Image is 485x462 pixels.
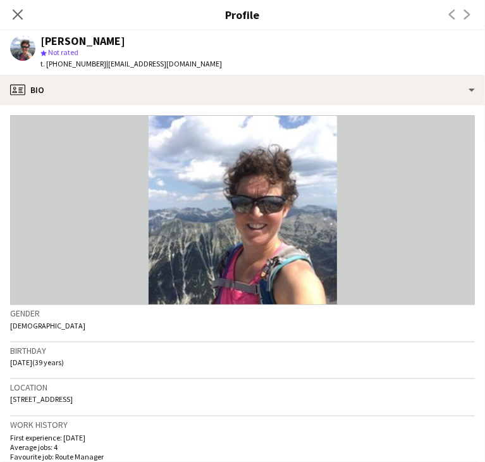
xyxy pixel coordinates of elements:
h3: Birthday [10,345,475,356]
p: Average jobs: 4 [10,442,475,452]
span: [DEMOGRAPHIC_DATA] [10,321,85,330]
img: Crew avatar or photo [10,115,475,305]
p: First experience: [DATE] [10,433,475,442]
h3: Location [10,382,475,393]
span: [STREET_ADDRESS] [10,394,73,404]
h3: Work history [10,419,475,430]
span: | [EMAIL_ADDRESS][DOMAIN_NAME] [106,59,222,68]
p: Favourite job: Route Manager [10,452,475,461]
span: [DATE] (39 years) [10,358,64,367]
span: Not rated [48,47,78,57]
div: [PERSON_NAME] [40,35,125,47]
span: t. [PHONE_NUMBER] [40,59,106,68]
h3: Gender [10,308,475,319]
